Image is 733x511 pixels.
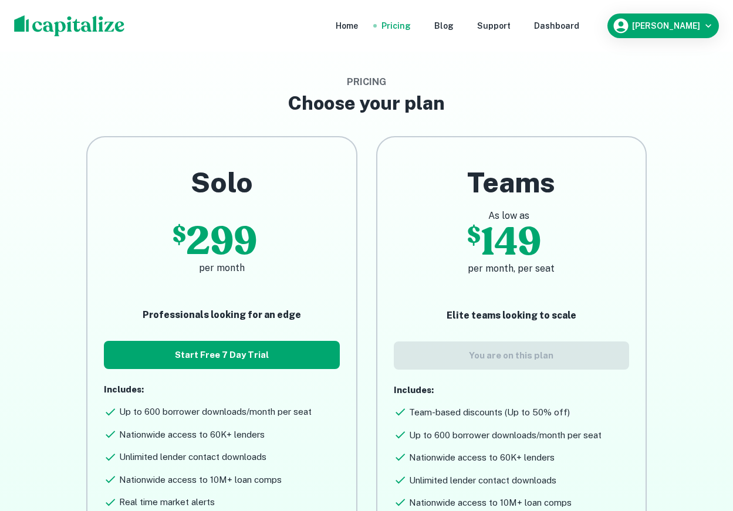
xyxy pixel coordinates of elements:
p: $ [467,223,481,262]
h6: Team-based discounts (Up to 50% off) [409,406,570,419]
button: [PERSON_NAME] [607,13,719,38]
h6: Nationwide access to 10M+ loan comps [119,473,282,487]
a: Blog [434,19,454,32]
h6: Nationwide access to 60K+ lenders [119,428,265,442]
img: capitalize-logo.png [14,15,125,36]
h6: [PERSON_NAME] [632,22,700,30]
p: 149 [481,223,541,262]
iframe: Chat Widget [674,417,733,473]
p: Elite teams looking to scale [394,309,629,323]
h3: Choose your plan [288,89,445,117]
h6: Up to 600 borrower downloads/month per seat [119,405,312,419]
a: Support [477,19,511,32]
p: Includes: [394,384,629,397]
h6: Real time market alerts [119,496,215,509]
a: Pricing [381,19,411,32]
h6: Up to 600 borrower downloads/month per seat [409,429,602,442]
p: $ [173,222,186,261]
h6: Nationwide access to 60K+ lenders [409,451,555,465]
h6: Unlimited lender contact downloads [409,474,556,488]
p: 299 [186,222,257,261]
a: Dashboard [534,19,579,32]
h6: per month [104,261,339,275]
p: Professionals looking for an edge [104,308,339,322]
h6: Nationwide access to 10M+ loan comps [409,496,572,510]
h6: per month, per seat [394,262,629,276]
p: Includes: [104,383,339,397]
h6: Unlimited lender contact downloads [119,451,266,464]
h2: Solo [104,165,339,199]
button: Start Free 7 Day Trial [104,341,339,369]
h2: Teams [394,165,629,199]
span: Pricing [347,76,386,87]
a: Home [336,19,358,32]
